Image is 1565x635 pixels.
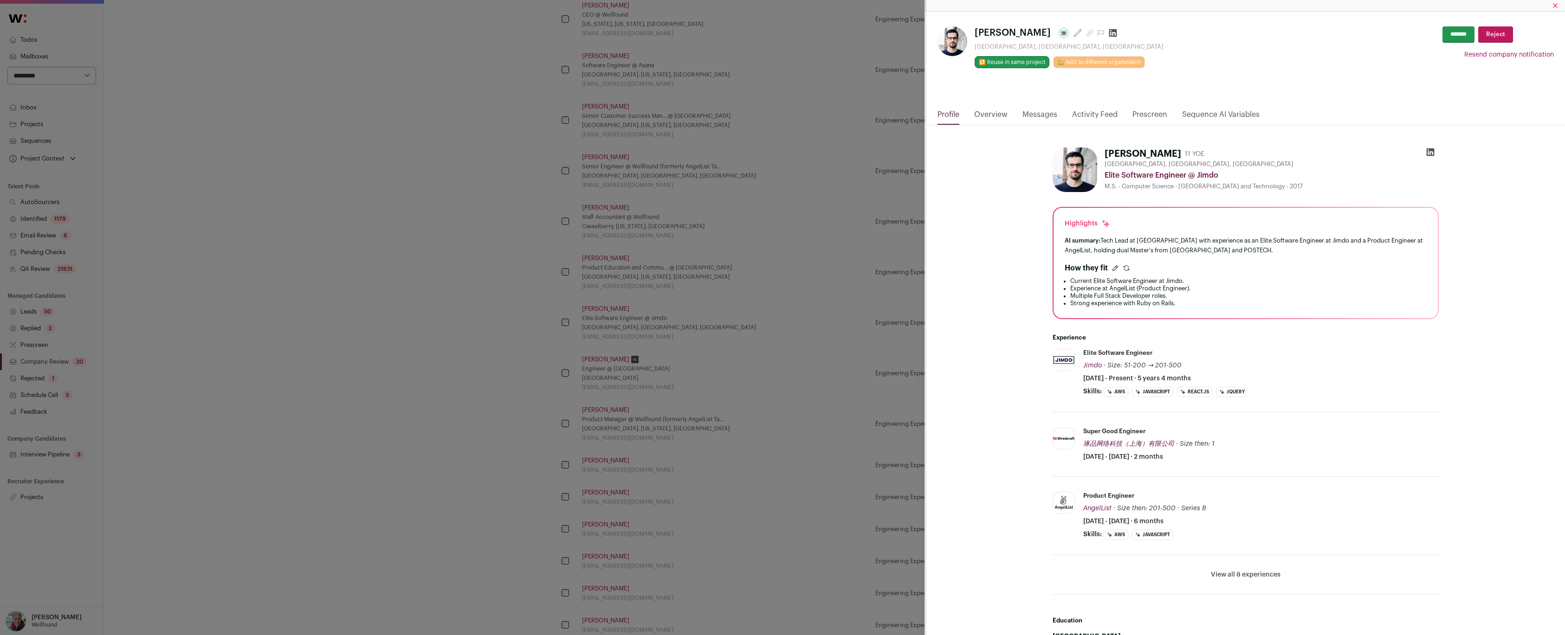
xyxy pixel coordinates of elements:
span: AI summary: [1065,237,1100,244]
img: 83ce459f21055f51850b48ff4c92a4d8ba517dd8a0b3d364c894610fb1f145b2.jpg [1053,349,1074,371]
span: AngelList [1083,505,1112,512]
li: jQuery [1216,387,1248,397]
li: Strong experience with Ruby on Rails. [1070,300,1427,307]
li: Multiple Full Stack Developer roles. [1070,292,1427,300]
h2: Experience [1053,334,1439,341]
span: [GEOGRAPHIC_DATA], [GEOGRAPHIC_DATA], [GEOGRAPHIC_DATA] [1105,160,1293,168]
h2: Education [1053,617,1439,624]
span: [DATE] - [DATE] · 2 months [1083,452,1163,462]
li: Experience at AngelList (Product Engineer). [1070,285,1427,292]
li: React.js [1177,387,1212,397]
div: Product Engineer [1083,492,1134,500]
li: JavaScript [1132,530,1173,540]
span: Skills: [1083,530,1102,539]
img: 0adfa64a0662eaf29f46f60e7873c9d94fac5c297b7f3b99c9b3d43aef898e5b [1053,437,1074,440]
a: 🏡 Add to different organization [1053,56,1145,68]
span: Skills: [1083,387,1102,396]
a: Profile [938,109,959,125]
div: 11 YOE [1185,149,1204,159]
div: M.S. - Computer Science - [GEOGRAPHIC_DATA] and Technology - 2017 [1105,183,1439,190]
li: AWS [1104,387,1128,397]
button: 🔂 Reuse in same project [975,56,1049,68]
a: Sequence AI Variables [1182,109,1260,125]
h1: [PERSON_NAME] [1105,148,1181,160]
button: View all 8 experiences [1211,570,1280,579]
span: Jimdo [1083,362,1102,369]
div: Elite Software Engineer @ Jimdo [1105,170,1439,181]
span: 琢品网络科技（上海）有限公司 [1083,441,1174,447]
span: [DATE] - [DATE] · 6 months [1083,517,1164,526]
span: · Size: 51-200 → 201-500 [1104,362,1182,369]
a: Overview [974,109,1008,125]
div: Tech Lead at [GEOGRAPHIC_DATA] with experience as an Elite Software Engineer at Jimdo and a Produ... [1065,236,1427,255]
li: JavaScript [1132,387,1173,397]
span: · Size then: 1 [1176,441,1215,447]
img: fb4fe72dc13194476708fd9c83674935a5da26e6dba8538cb66c5a22bad0b10f.jpg [938,26,967,56]
a: Activity Feed [1072,109,1118,125]
span: [DATE] - Present · 5 years 4 months [1083,374,1191,383]
h2: How they fit [1065,263,1108,274]
span: [PERSON_NAME] [975,26,1051,39]
span: · Size then: 201-500 [1113,505,1176,512]
img: 0b42b28e20e96081d0fffa6beb7fdd7abe0719523d9b23c8d4c6cec26b9c0602.jpg [1053,495,1074,511]
li: AWS [1104,530,1128,540]
button: Reject [1478,26,1513,43]
div: [GEOGRAPHIC_DATA], [GEOGRAPHIC_DATA], [GEOGRAPHIC_DATA] [975,43,1164,51]
li: Current Elite Software Engineer at Jimdo. [1070,277,1427,285]
div: Super Good Engineer [1083,427,1145,436]
div: Highlights [1065,219,1111,228]
a: Prescreen [1132,109,1167,125]
span: · [1177,504,1179,513]
span: Series B [1181,505,1206,512]
div: Elite Software Engineer [1083,349,1152,357]
img: fb4fe72dc13194476708fd9c83674935a5da26e6dba8538cb66c5a22bad0b10f.jpg [1053,148,1097,192]
button: Resend company notification [1464,50,1554,59]
a: Messages [1022,109,1057,125]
